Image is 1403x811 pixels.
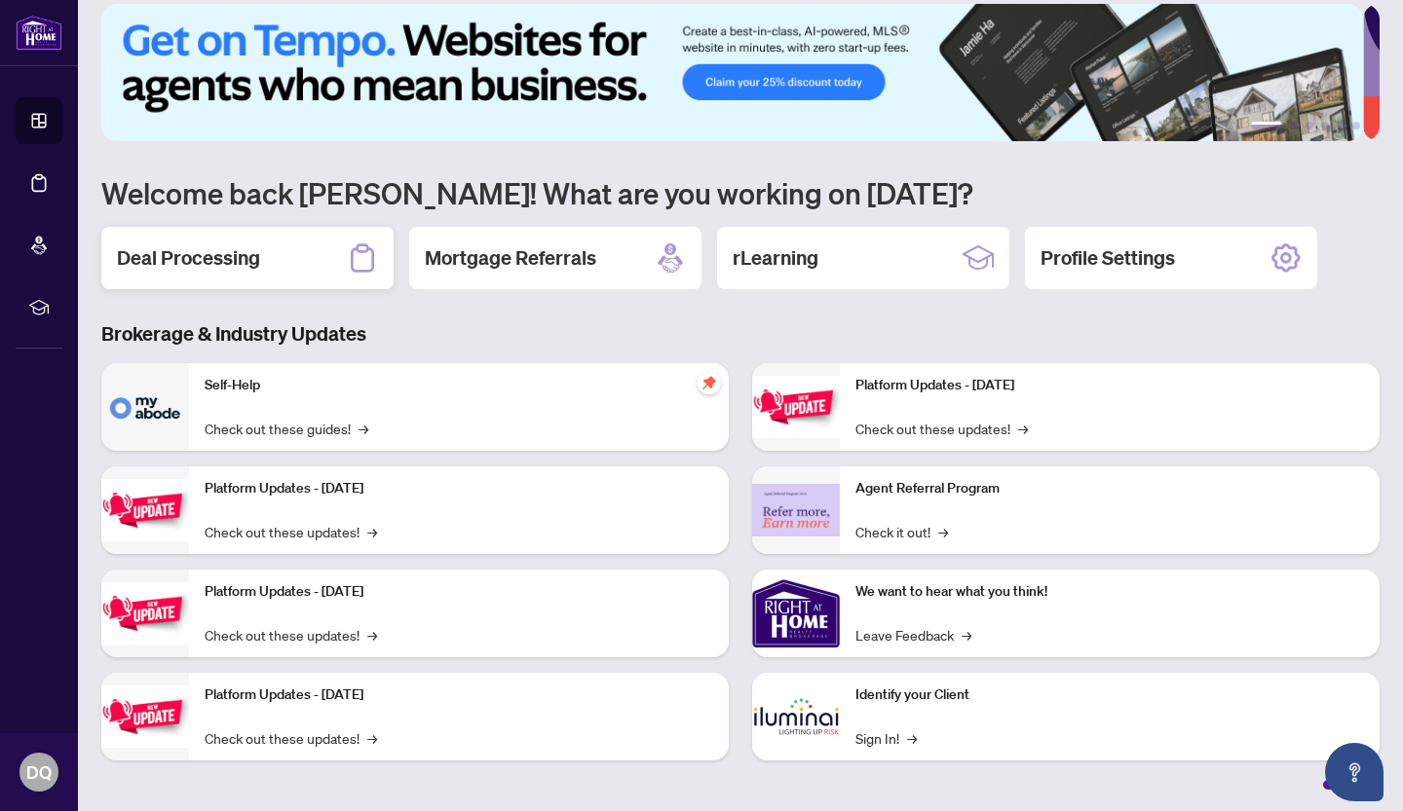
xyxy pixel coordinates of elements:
[101,320,1380,348] h3: Brokerage & Industry Updates
[752,376,840,437] img: Platform Updates - June 23, 2025
[359,418,368,439] span: →
[205,418,368,439] a: Check out these guides!→
[733,244,818,272] h2: rLearning
[101,582,189,644] img: Platform Updates - July 21, 2025
[1306,122,1313,129] button: 3
[205,684,713,706] p: Platform Updates - [DATE]
[1290,122,1298,129] button: 2
[205,375,713,396] p: Self-Help
[907,727,917,749] span: →
[367,727,377,749] span: →
[855,478,1364,499] p: Agent Referral Program
[1321,122,1329,129] button: 4
[101,685,189,747] img: Platform Updates - July 8, 2025
[205,478,713,499] p: Platform Updates - [DATE]
[367,624,377,645] span: →
[855,727,917,749] a: Sign In!→
[205,581,713,603] p: Platform Updates - [DATE]
[938,521,948,542] span: →
[1018,418,1028,439] span: →
[16,15,62,51] img: logo
[1041,244,1175,272] h2: Profile Settings
[367,521,377,542] span: →
[205,624,377,645] a: Check out these updates!→
[1325,743,1384,801] button: Open asap
[1251,122,1282,129] button: 1
[855,581,1364,603] p: We want to hear what you think!
[855,624,971,645] a: Leave Feedback→
[425,244,596,272] h2: Mortgage Referrals
[101,479,189,540] img: Platform Updates - September 16, 2025
[698,371,721,394] span: pushpin
[855,684,1364,706] p: Identify your Client
[101,174,1380,211] h1: Welcome back [PERSON_NAME]! What are you working on [DATE]?
[205,727,377,749] a: Check out these updates!→
[752,484,840,537] img: Agent Referral Program
[1337,122,1345,129] button: 5
[752,673,840,760] img: Identify your Client
[962,624,971,645] span: →
[205,521,377,542] a: Check out these updates!→
[855,521,948,542] a: Check it out!→
[855,375,1364,396] p: Platform Updates - [DATE]
[117,244,260,272] h2: Deal Processing
[1352,122,1360,129] button: 6
[855,418,1028,439] a: Check out these updates!→
[101,4,1363,141] img: Slide 0
[101,363,189,451] img: Self-Help
[26,758,52,786] span: DQ
[752,570,840,657] img: We want to hear what you think!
